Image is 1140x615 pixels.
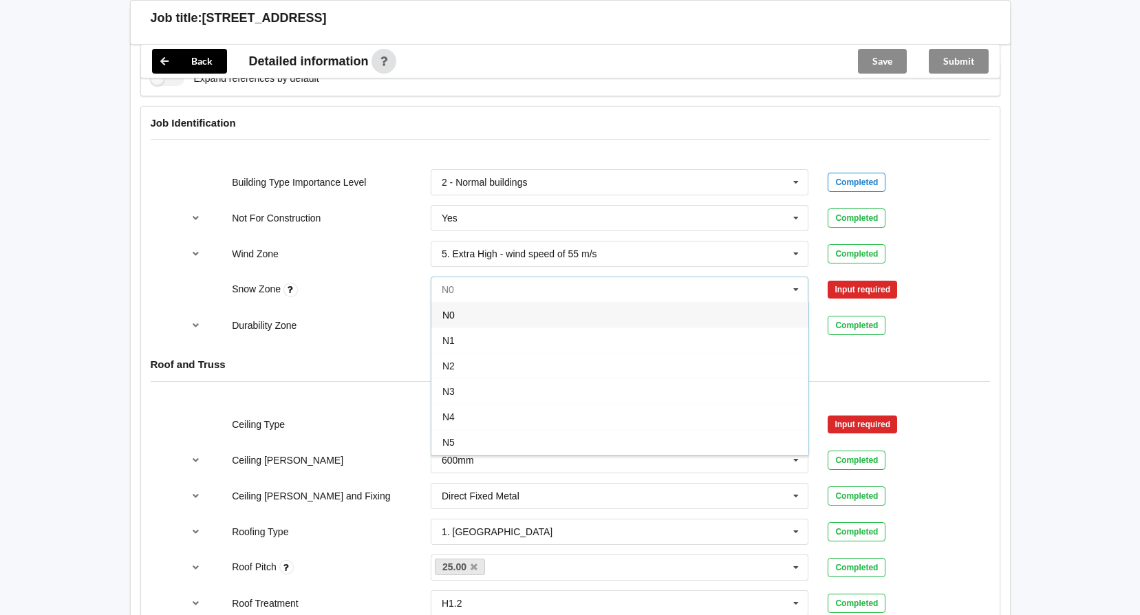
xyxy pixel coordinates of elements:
label: Durability Zone [232,320,297,331]
button: reference-toggle [182,313,209,338]
div: Completed [828,558,885,577]
button: reference-toggle [182,448,209,473]
label: Wind Zone [232,248,279,259]
h3: [STREET_ADDRESS] [202,10,327,26]
label: Roof Treatment [232,598,299,609]
div: 1. [GEOGRAPHIC_DATA] [442,527,552,537]
span: Detailed information [249,55,369,67]
span: N5 [442,437,455,448]
a: 25.00 [435,559,486,575]
span: N2 [442,360,455,371]
button: reference-toggle [182,519,209,544]
span: N0 [442,310,455,321]
label: Ceiling [PERSON_NAME] and Fixing [232,490,390,501]
div: Completed [828,594,885,613]
h3: Job title: [151,10,202,26]
label: Ceiling Type [232,419,285,430]
div: Completed [828,486,885,506]
label: Roofing Type [232,526,288,537]
label: Snow Zone [232,283,283,294]
div: Completed [828,208,885,228]
button: reference-toggle [182,206,209,230]
div: 5. Extra High - wind speed of 55 m/s [442,249,597,259]
label: Ceiling [PERSON_NAME] [232,455,343,466]
div: Completed [828,451,885,470]
span: N3 [442,386,455,397]
div: H1.2 [442,598,462,608]
div: Yes [442,213,458,223]
div: 600mm [442,455,474,465]
h4: Roof and Truss [151,358,990,371]
span: N4 [442,411,455,422]
div: Direct Fixed Metal [442,491,519,501]
label: Not For Construction [232,213,321,224]
button: Back [152,49,227,74]
button: reference-toggle [182,484,209,508]
h4: Job Identification [151,116,990,129]
label: Expand references by default [151,72,319,86]
div: Input required [828,416,897,433]
label: Roof Pitch [232,561,279,572]
button: reference-toggle [182,241,209,266]
button: reference-toggle [182,555,209,580]
label: Building Type Importance Level [232,177,366,188]
div: Completed [828,244,885,263]
span: N1 [442,335,455,346]
div: Completed [828,316,885,335]
div: Input required [828,281,897,299]
div: 2 - Normal buildings [442,177,528,187]
div: Completed [828,522,885,541]
div: Completed [828,173,885,192]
